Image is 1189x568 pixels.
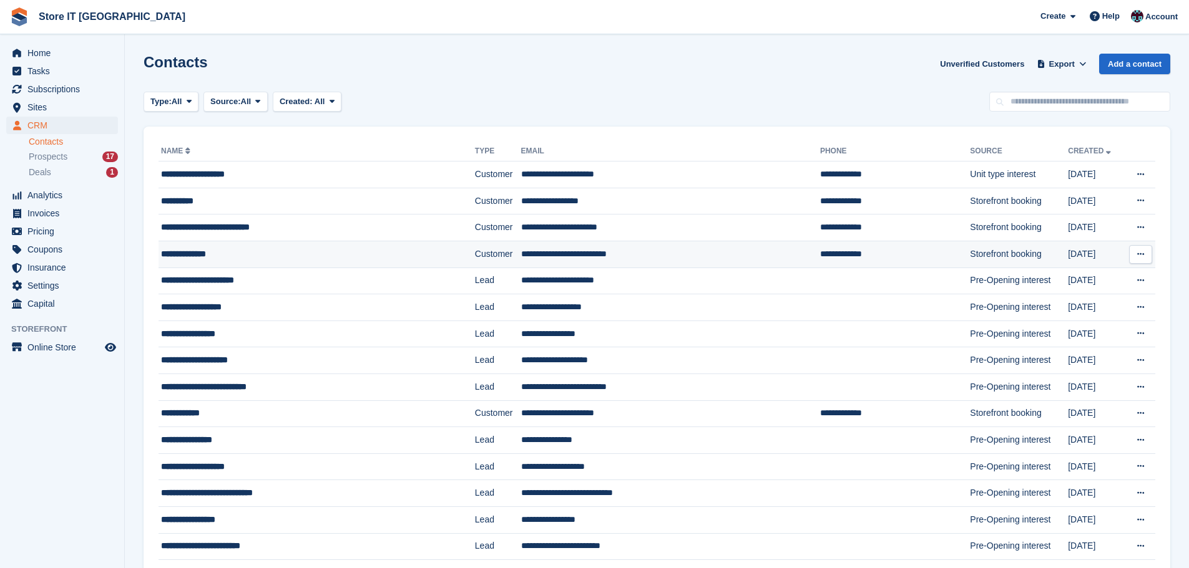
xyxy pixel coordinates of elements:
td: [DATE] [1068,400,1123,427]
a: Preview store [103,340,118,355]
td: Storefront booking [970,241,1068,267]
span: Insurance [27,259,102,276]
a: menu [6,223,118,240]
th: Source [970,142,1068,161]
td: [DATE] [1068,480,1123,507]
td: [DATE] [1068,453,1123,480]
span: Storefront [11,323,124,335]
span: Help [1102,10,1120,22]
span: Sites [27,99,102,116]
td: [DATE] [1068,506,1123,533]
button: Type: All [144,92,198,112]
span: Settings [27,277,102,294]
button: Export [1034,54,1089,74]
td: [DATE] [1068,214,1123,241]
td: Lead [475,453,521,480]
span: Account [1145,11,1178,23]
td: Pre-Opening interest [970,373,1068,400]
span: All [241,95,252,108]
td: Pre-Opening interest [970,453,1068,480]
span: Source: [210,95,240,108]
a: Contacts [29,136,118,148]
td: Pre-Opening interest [970,480,1068,507]
img: James Campbell Adamson [1131,10,1143,22]
a: menu [6,205,118,222]
span: Analytics [27,186,102,204]
span: Deals [29,166,51,178]
span: All [315,97,325,106]
a: menu [6,99,118,116]
span: Online Store [27,339,102,356]
a: menu [6,241,118,258]
a: menu [6,339,118,356]
td: Pre-Opening interest [970,506,1068,533]
a: Prospects 17 [29,150,118,163]
td: [DATE] [1068,294,1123,321]
img: stora-icon-8386f47178a22dfd0bd8f6a31ec36ba5ce8667c1dd55bd0f319d3a0aa187defe.svg [10,7,29,26]
span: Coupons [27,241,102,258]
td: [DATE] [1068,267,1123,294]
span: Created: [280,97,313,106]
th: Phone [820,142,970,161]
td: [DATE] [1068,241,1123,267]
td: Pre-Opening interest [970,294,1068,321]
a: menu [6,259,118,276]
span: Capital [27,295,102,312]
span: Subscriptions [27,80,102,98]
span: Type: [150,95,172,108]
a: menu [6,277,118,294]
td: Customer [475,188,521,214]
span: Create [1040,10,1065,22]
a: Created [1068,147,1113,155]
td: [DATE] [1068,373,1123,400]
td: [DATE] [1068,320,1123,347]
a: Store IT [GEOGRAPHIC_DATA] [34,6,190,27]
td: Customer [475,400,521,427]
a: Add a contact [1099,54,1170,74]
a: menu [6,186,118,204]
span: Invoices [27,205,102,222]
td: Lead [475,506,521,533]
td: [DATE] [1068,427,1123,454]
td: Unit type interest [970,161,1068,188]
a: Deals 1 [29,166,118,179]
td: Storefront booking [970,214,1068,241]
td: Storefront booking [970,188,1068,214]
td: Lead [475,294,521,321]
td: Lead [475,480,521,507]
td: [DATE] [1068,533,1123,560]
h1: Contacts [144,54,208,70]
a: menu [6,117,118,134]
span: Prospects [29,151,67,163]
td: Storefront booking [970,400,1068,427]
td: Pre-Opening interest [970,347,1068,374]
a: Name [161,147,193,155]
td: Customer [475,241,521,267]
td: [DATE] [1068,188,1123,214]
a: menu [6,80,118,98]
td: [DATE] [1068,347,1123,374]
td: Lead [475,533,521,560]
th: Email [521,142,820,161]
div: 17 [102,152,118,162]
span: Tasks [27,62,102,80]
td: Pre-Opening interest [970,533,1068,560]
span: All [172,95,182,108]
button: Source: All [203,92,268,112]
td: [DATE] [1068,161,1123,188]
a: menu [6,44,118,62]
button: Created: All [273,92,341,112]
td: Lead [475,267,521,294]
td: Lead [475,427,521,454]
td: Customer [475,161,521,188]
span: Export [1049,58,1075,70]
td: Pre-Opening interest [970,267,1068,294]
th: Type [475,142,521,161]
a: Unverified Customers [935,54,1029,74]
td: Lead [475,347,521,374]
td: Lead [475,373,521,400]
span: Pricing [27,223,102,240]
td: Lead [475,320,521,347]
td: Pre-Opening interest [970,427,1068,454]
td: Pre-Opening interest [970,320,1068,347]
